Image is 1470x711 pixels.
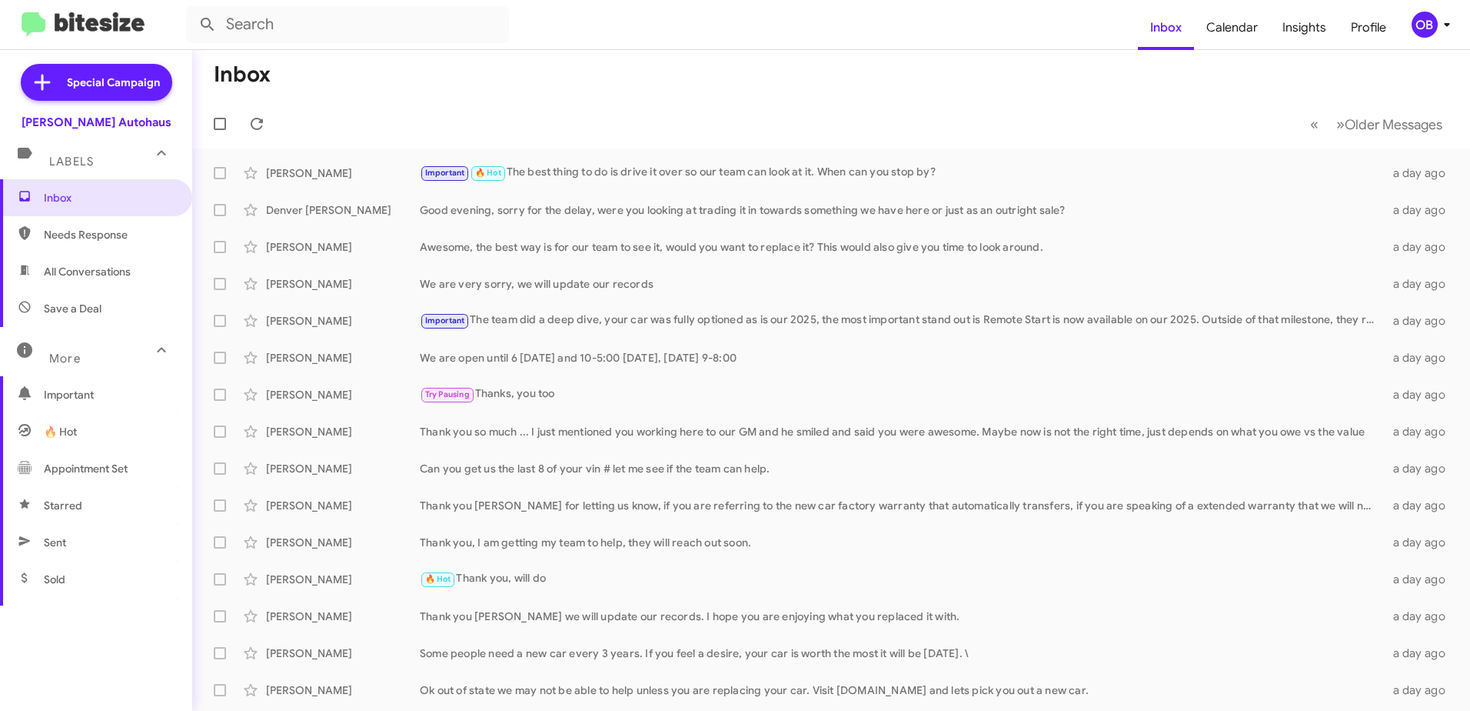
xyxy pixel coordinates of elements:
[266,609,420,624] div: [PERSON_NAME]
[44,227,175,242] span: Needs Response
[44,498,82,513] span: Starred
[1384,572,1458,587] div: a day ago
[420,276,1384,292] div: We are very sorry, we will update our records
[1270,5,1339,50] a: Insights
[420,461,1384,476] div: Can you get us the last 8 of your vin # let me see if the team can help.
[1384,424,1458,439] div: a day ago
[420,202,1384,218] div: Good evening, sorry for the delay, were you looking at trading it in towards something we have he...
[44,387,175,402] span: Important
[44,424,77,439] span: 🔥 Hot
[420,424,1384,439] div: Thank you so much ... I just mentioned you working here to our GM and he smiled and said you were...
[420,535,1384,550] div: Thank you, I am getting my team to help, they will reach out soon.
[44,190,175,205] span: Inbox
[266,387,420,402] div: [PERSON_NAME]
[1301,108,1328,140] button: Previous
[44,535,66,550] span: Sent
[1384,202,1458,218] div: a day ago
[266,276,420,292] div: [PERSON_NAME]
[1384,683,1458,698] div: a day ago
[266,646,420,661] div: [PERSON_NAME]
[21,64,172,101] a: Special Campaign
[266,683,420,698] div: [PERSON_NAME]
[266,202,420,218] div: Denver [PERSON_NAME]
[1345,116,1442,133] span: Older Messages
[186,6,509,43] input: Search
[266,498,420,513] div: [PERSON_NAME]
[44,461,128,476] span: Appointment Set
[425,315,465,325] span: Important
[266,165,420,181] div: [PERSON_NAME]
[1384,646,1458,661] div: a day ago
[67,75,160,90] span: Special Campaign
[266,239,420,255] div: [PERSON_NAME]
[420,570,1384,588] div: Thank you, will do
[1310,115,1319,134] span: «
[420,386,1384,403] div: Thanks, you too
[1384,239,1458,255] div: a day ago
[420,350,1384,366] div: We are open until 6 [DATE] and 10-5:00 [DATE], [DATE] 9-8:00
[1302,108,1452,140] nav: Page navigation example
[44,572,65,587] span: Sold
[1138,5,1194,50] a: Inbox
[420,498,1384,513] div: Thank you [PERSON_NAME] for letting us know, if you are referring to the new car factory warranty...
[1384,498,1458,513] div: a day ago
[214,62,271,87] h1: Inbox
[475,168,501,178] span: 🔥 Hot
[266,535,420,550] div: [PERSON_NAME]
[420,609,1384,624] div: Thank you [PERSON_NAME] we will update our records. I hope you are enjoying what you replaced it ...
[420,646,1384,661] div: Some people need a new car every 3 years. If you feel a desire, your car is worth the most it wil...
[420,239,1384,255] div: Awesome, the best way is for our team to see it, would you want to replace it? This would also gi...
[1384,165,1458,181] div: a day ago
[49,155,94,169] span: Labels
[266,424,420,439] div: [PERSON_NAME]
[1384,387,1458,402] div: a day ago
[1412,12,1438,38] div: OB
[266,350,420,366] div: [PERSON_NAME]
[1384,461,1458,476] div: a day ago
[266,461,420,476] div: [PERSON_NAME]
[425,168,465,178] span: Important
[266,313,420,329] div: [PERSON_NAME]
[22,115,171,130] div: [PERSON_NAME] Autohaus
[1194,5,1270,50] a: Calendar
[1384,535,1458,550] div: a day ago
[1336,115,1345,134] span: »
[266,572,420,587] div: [PERSON_NAME]
[425,574,451,584] span: 🔥 Hot
[1384,350,1458,366] div: a day ago
[1398,12,1453,38] button: OB
[44,264,131,279] span: All Conversations
[425,389,470,399] span: Try Pausing
[1384,276,1458,292] div: a day ago
[1327,108,1452,140] button: Next
[44,301,101,316] span: Save a Deal
[420,312,1384,329] div: The team did a deep dive, your car was fully optioned as is our 2025, the most important stand ou...
[1384,313,1458,329] div: a day ago
[1384,609,1458,624] div: a day ago
[420,683,1384,698] div: Ok out of state we may not be able to help unless you are replacing your car. Visit [DOMAIN_NAME]...
[420,164,1384,182] div: The best thing to do is drive it over so our team can look at it. When can you stop by?
[49,352,81,366] span: More
[1339,5,1398,50] a: Profile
